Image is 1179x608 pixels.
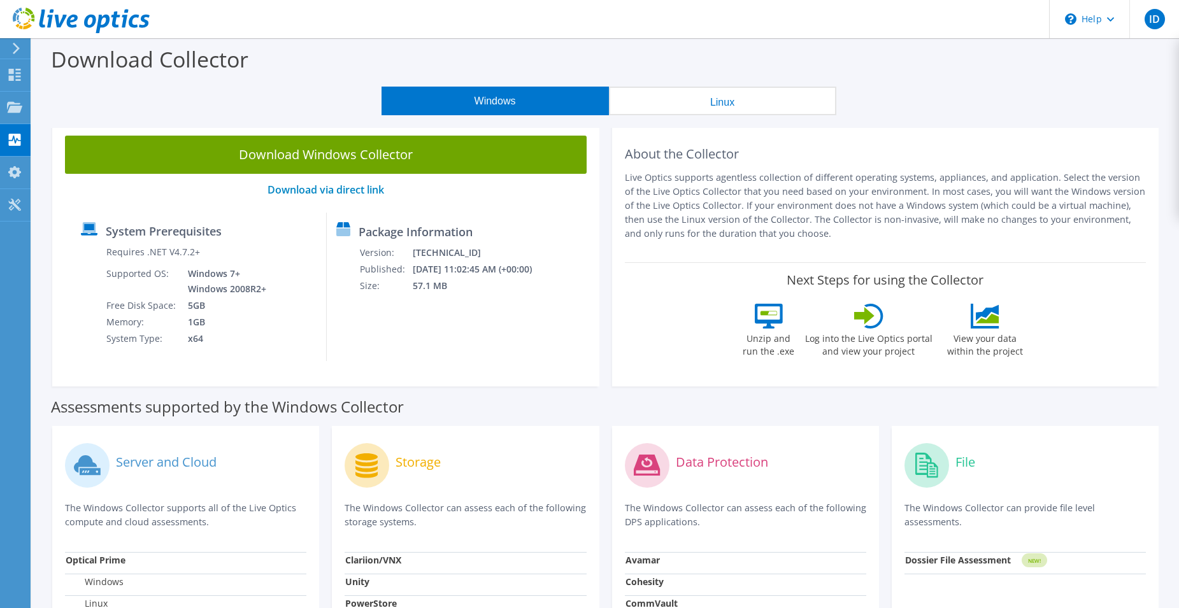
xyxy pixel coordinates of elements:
td: System Type: [106,330,178,347]
label: Package Information [359,225,473,238]
td: [DATE] 11:02:45 AM (+00:00) [412,261,549,278]
label: View your data within the project [940,329,1031,358]
tspan: NEW! [1027,557,1040,564]
a: Download Windows Collector [65,136,587,174]
p: The Windows Collector can provide file level assessments. [904,501,1146,529]
td: Windows 7+ Windows 2008R2+ [178,265,269,297]
td: Version: [359,244,412,261]
td: x64 [178,330,269,347]
label: Next Steps for using the Collector [787,272,983,288]
h2: About the Collector [625,146,1147,162]
label: Server and Cloud [116,456,217,469]
label: Log into the Live Optics portal and view your project [804,329,933,358]
a: Download via direct link [268,183,384,197]
td: [TECHNICAL_ID] [412,244,549,261]
strong: Cohesity [625,576,664,588]
td: 57.1 MB [412,278,549,294]
span: ID [1145,9,1165,29]
label: Assessments supported by the Windows Collector [51,400,404,413]
label: Download Collector [51,45,248,74]
label: File [955,456,975,469]
label: System Prerequisites [106,225,222,237]
td: Size: [359,278,412,294]
td: Memory: [106,314,178,330]
td: 5GB [178,297,269,314]
p: Live Optics supports agentless collection of different operating systems, appliances, and applica... [625,171,1147,241]
td: Free Disk Space: [106,297,178,314]
label: Requires .NET V4.7.2+ [106,246,200,258]
td: 1GB [178,314,269,330]
strong: Optical Prime [66,554,125,566]
label: Data Protection [676,456,768,469]
td: Published: [359,261,412,278]
strong: Avamar [625,554,660,566]
button: Windows [382,87,609,115]
td: Supported OS: [106,265,178,297]
strong: Unity [345,576,369,588]
strong: Clariion/VNX [345,554,401,566]
label: Windows [66,576,124,588]
strong: Dossier File Assessment [905,554,1011,566]
p: The Windows Collector supports all of the Live Optics compute and cloud assessments. [65,501,306,529]
button: Linux [609,87,836,115]
p: The Windows Collector can assess each of the following storage systems. [345,501,586,529]
p: The Windows Collector can assess each of the following DPS applications. [625,501,866,529]
label: Storage [396,456,441,469]
label: Unzip and run the .exe [740,329,798,358]
svg: \n [1065,13,1076,25]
